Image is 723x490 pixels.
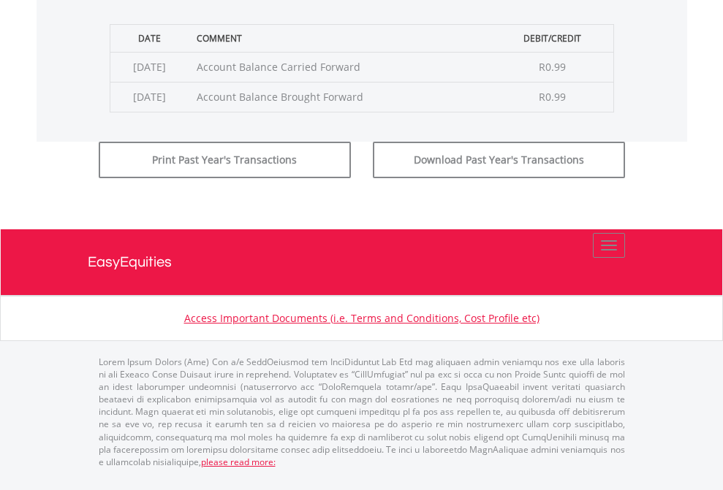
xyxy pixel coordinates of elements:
p: Lorem Ipsum Dolors (Ame) Con a/e SeddOeiusmod tem InciDiduntut Lab Etd mag aliquaen admin veniamq... [99,356,625,468]
button: Print Past Year's Transactions [99,142,351,178]
span: R0.99 [539,60,566,74]
td: [DATE] [110,52,189,82]
th: Comment [189,24,492,52]
a: Access Important Documents (i.e. Terms and Conditions, Cost Profile etc) [184,311,540,325]
th: Date [110,24,189,52]
button: Download Past Year's Transactions [373,142,625,178]
td: Account Balance Carried Forward [189,52,492,82]
a: EasyEquities [88,229,636,295]
td: [DATE] [110,82,189,112]
span: R0.99 [539,90,566,104]
th: Debit/Credit [492,24,613,52]
a: please read more: [201,456,276,468]
td: Account Balance Brought Forward [189,82,492,112]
